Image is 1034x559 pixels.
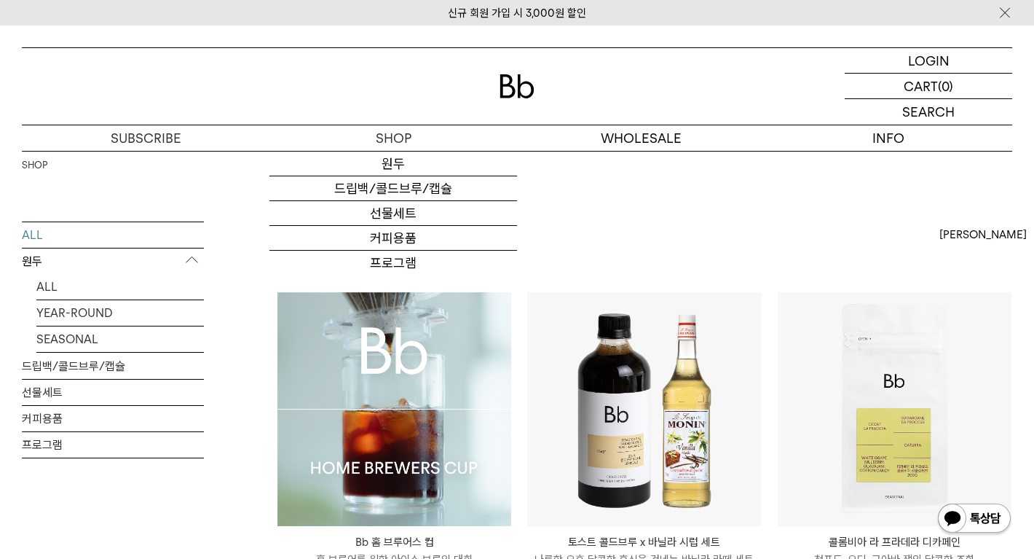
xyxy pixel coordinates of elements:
a: 선물세트 [22,380,204,405]
a: 선물세트 [269,201,517,226]
img: 카카오톡 채널 1:1 채팅 버튼 [936,502,1012,537]
a: ALL [36,274,204,300]
img: Bb 홈 브루어스 컵 [277,292,511,526]
a: 원두 [269,152,517,176]
a: 커피용품 [269,226,517,251]
p: 원두 [22,249,204,275]
p: 콜롬비아 라 프라데라 디카페인 [778,533,1011,551]
a: SHOP [269,125,517,151]
p: Bb 홈 브루어스 컵 [277,533,511,551]
p: (0) [938,74,953,98]
a: 프로그램 [269,251,517,275]
a: 드립백/콜드브루/캡슐 [269,176,517,201]
a: 커피용품 [22,406,204,431]
a: YEAR-ROUND [36,300,204,326]
p: CART [904,74,938,98]
a: CART (0) [845,74,1012,99]
p: WHOLESALE [517,125,765,151]
a: SEASONAL [36,327,204,352]
p: 토스트 콜드브루 x 바닐라 시럽 세트 [527,533,761,551]
p: INFO [765,125,1012,151]
a: SHOP [22,158,47,173]
a: ALL [22,222,204,248]
img: 로고 [500,74,534,98]
p: LOGIN [908,48,950,73]
a: 드립백/콜드브루/캡슐 [22,353,204,379]
img: 콜롬비아 라 프라데라 디카페인 [778,292,1011,526]
img: 토스트 콜드브루 x 바닐라 시럽 세트 [527,292,761,526]
a: LOGIN [845,48,1012,74]
p: SEARCH [902,99,955,125]
a: SUBSCRIBE [22,125,269,151]
span: [PERSON_NAME] [939,226,1027,243]
a: 신규 회원 가입 시 3,000원 할인 [448,7,586,20]
a: 프로그램 [22,432,204,458]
